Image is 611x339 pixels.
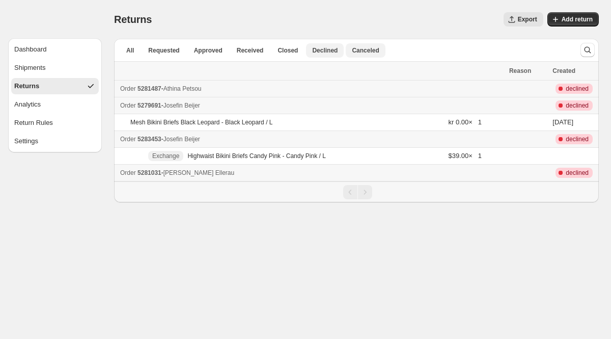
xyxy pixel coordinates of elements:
button: Return Rules [11,115,99,131]
span: declined [566,135,589,143]
div: - [120,168,503,178]
span: 5279691 [137,102,161,109]
button: Add return [547,12,599,27]
span: Add return [562,15,593,23]
span: Order [120,169,136,176]
div: Settings [14,136,38,146]
div: Return Rules [14,118,53,128]
span: kr 0.00 × 1 [449,118,482,126]
span: Approved [194,46,223,55]
span: Reason [509,67,531,74]
span: Canceled [352,46,379,55]
div: Shipments [14,63,45,73]
span: Athina Petsou [163,85,202,92]
p: Mesh Bikini Briefs Black Leopard - Black Leopard / L [130,118,272,126]
span: Order [120,102,136,109]
span: Closed [277,46,298,55]
button: Shipments [11,60,99,76]
span: Order [120,85,136,92]
span: Export [518,15,537,23]
span: 5281031 [137,169,161,176]
button: Settings [11,133,99,149]
span: All [126,46,134,55]
span: $39.00 × 1 [449,152,482,160]
span: 5283453 [137,136,161,143]
button: Export [504,12,543,27]
time: Friday, September 5, 2025 at 11:11:10 AM [552,118,573,126]
span: Returns [114,14,152,25]
span: Requested [148,46,179,55]
span: declined [566,169,589,177]
span: Declined [312,46,338,55]
div: - [120,134,503,144]
span: Created [552,67,575,74]
span: Josefin Beijer [163,136,200,143]
span: [PERSON_NAME] Ellerau [163,169,234,176]
button: Search and filter results [580,43,595,57]
div: Returns [14,81,39,91]
button: Dashboard [11,41,99,58]
nav: Pagination [114,181,599,202]
span: declined [566,101,589,110]
span: Received [237,46,264,55]
span: 5281487 [137,85,161,92]
div: - [120,84,503,94]
span: Josefin Beijer [163,102,200,109]
span: declined [566,85,589,93]
button: Returns [11,78,99,94]
span: Order [120,136,136,143]
div: Analytics [14,99,41,110]
div: - [120,100,503,111]
span: Exchange [152,152,179,160]
p: Highwaist Bikini Briefs Candy Pink - Candy Pink / L [187,152,325,160]
div: Dashboard [14,44,47,55]
button: Analytics [11,96,99,113]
